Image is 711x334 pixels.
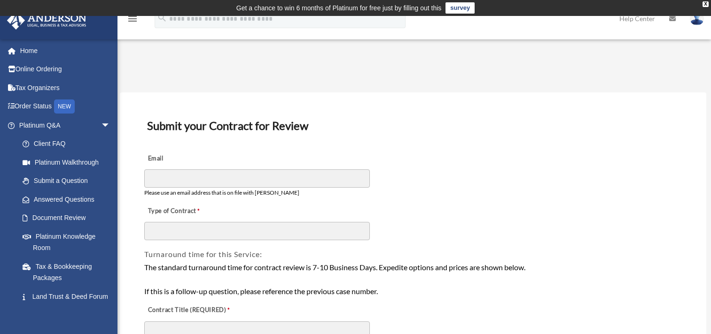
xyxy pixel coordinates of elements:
[54,99,75,114] div: NEW
[13,190,125,209] a: Answered Questions
[13,172,125,190] a: Submit a Question
[127,13,138,24] i: menu
[144,261,682,297] div: The standard turnaround time for contract review is 7-10 Business Days. Expedite options and pric...
[703,1,709,7] div: close
[144,250,262,258] span: Turnaround time for this Service:
[236,2,442,14] div: Get a chance to win 6 months of Platinum for free just by filling out this
[445,2,475,14] a: survey
[13,153,125,172] a: Platinum Walkthrough
[7,41,125,60] a: Home
[690,12,704,25] img: User Pic
[13,287,125,306] a: Land Trust & Deed Forum
[157,13,167,23] i: search
[143,116,683,136] h3: Submit your Contract for Review
[13,209,120,228] a: Document Review
[144,152,238,165] label: Email
[144,189,299,196] span: Please use an email address that is on file with [PERSON_NAME]
[7,60,125,79] a: Online Ordering
[127,16,138,24] a: menu
[13,257,125,287] a: Tax & Bookkeeping Packages
[13,227,125,257] a: Platinum Knowledge Room
[144,205,238,218] label: Type of Contract
[7,97,125,116] a: Order StatusNEW
[7,116,125,135] a: Platinum Q&Aarrow_drop_down
[13,135,125,153] a: Client FAQ
[7,78,125,97] a: Tax Organizers
[144,304,238,317] label: Contract Title (REQUIRED)
[101,116,120,135] span: arrow_drop_down
[4,11,89,30] img: Anderson Advisors Platinum Portal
